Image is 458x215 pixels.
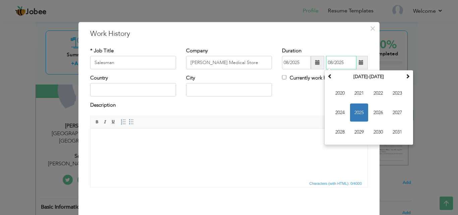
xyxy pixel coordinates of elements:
[331,84,349,102] span: 2020
[282,74,333,82] label: Currently work here
[328,74,332,78] span: Previous Decade
[282,47,301,54] label: Duration
[350,104,368,122] span: 2025
[90,74,108,82] label: Country
[308,180,364,186] div: Statistics
[367,23,378,34] button: Close
[102,118,109,125] a: Italic
[369,104,387,122] span: 2026
[128,118,135,125] a: Insert/Remove Bulleted List
[94,118,101,125] a: Bold
[282,75,286,79] input: Currently work here
[90,47,114,54] label: * Job Title
[186,74,195,82] label: City
[331,104,349,122] span: 2024
[110,118,117,125] a: Underline
[326,56,356,69] input: Present
[90,29,368,39] h3: Work History
[186,47,208,54] label: Company
[405,74,410,78] span: Next Decade
[370,22,376,34] span: ×
[350,123,368,141] span: 2029
[90,102,116,109] label: Description
[350,84,368,102] span: 2021
[331,123,349,141] span: 2028
[369,84,387,102] span: 2022
[308,180,363,186] span: Characters (with HTML): 0/4000
[388,104,406,122] span: 2027
[120,118,127,125] a: Insert/Remove Numbered List
[388,123,406,141] span: 2031
[334,72,404,82] th: Select Decade
[369,123,387,141] span: 2030
[91,128,367,179] iframe: Rich Text Editor, workEditor
[388,84,406,102] span: 2023
[282,56,311,69] input: From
